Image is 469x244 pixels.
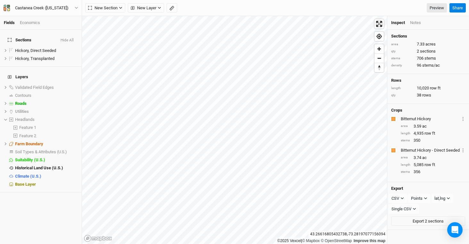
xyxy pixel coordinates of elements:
div: Historical Land Use (U.S.) [15,165,78,171]
div: 706 [391,55,465,61]
h4: Layers [4,71,78,83]
a: Preview [427,3,447,13]
div: Headlands [15,117,78,122]
div: Single CSV [391,206,411,212]
span: Hickory, Direct Seeded [15,48,56,53]
div: Open Intercom Messenger [447,222,463,238]
h4: Export [391,186,465,191]
div: Bitternut Hickory - Direct Seeded [401,147,460,153]
div: stems [391,56,414,61]
button: lat,lng [432,194,453,203]
div: qty [391,49,414,54]
span: rows [422,92,431,98]
span: Farm Boundary [15,141,43,146]
button: Hide All [60,38,74,43]
div: 2 [391,48,465,54]
div: Economics [20,20,40,26]
button: Points [408,194,430,203]
a: OpenStreetMap [321,239,352,243]
button: Share [449,3,466,13]
span: Roads [15,101,27,106]
div: Points [411,195,423,202]
div: Castanea Creek (Washington) [15,5,69,11]
span: Contours [15,93,31,98]
button: Crop Usage [461,147,465,154]
div: | [277,238,385,244]
div: Inspect [391,20,405,26]
a: ©2025 Vexcel [277,239,301,243]
div: Climate (U.S.) [15,174,78,179]
div: Feature 1 [19,125,78,130]
span: Validated Field Edges [15,85,54,90]
div: Bitternut Hickory [401,116,460,122]
a: Mapbox logo [84,235,112,242]
button: Find my location [374,32,384,41]
h4: Crops [391,108,402,113]
div: Validated Field Edges [15,85,78,90]
span: New Section [88,5,118,11]
h4: Rows [391,78,465,83]
div: 38 [391,92,465,98]
span: row ft [430,85,440,91]
span: Headlands [15,117,35,122]
span: New Layer [131,5,156,11]
div: Notes [410,20,421,26]
button: Zoom out [374,54,384,63]
div: length [401,131,410,136]
span: row ft [424,130,435,136]
div: Feature 2 [19,133,78,139]
span: Soil Types & Attributes (U.S.) [15,149,67,154]
div: length [391,86,414,91]
span: Utilities [15,109,29,114]
span: sections [420,48,436,54]
span: Climate (U.S.) [15,174,41,179]
span: ac [422,155,427,161]
span: Enter fullscreen [374,19,384,29]
button: New Layer [128,3,164,13]
div: 3.74 [401,155,465,161]
button: Export 2 sections [391,216,465,226]
div: Castanea Creek ([US_STATE]) [15,5,69,11]
button: Reset bearing to north [374,63,384,72]
div: 96 [391,63,465,68]
button: Crop Usage [461,115,465,122]
span: row ft [424,162,435,168]
div: 7.33 [391,41,465,47]
div: 3.59 [401,123,465,129]
div: 356 [401,169,465,175]
button: Zoom in [374,44,384,54]
div: density [391,63,414,68]
button: Shortcut: M [167,3,177,13]
div: lat,lng [434,195,445,202]
div: stems [401,138,410,143]
span: Suitability (U.S.) [15,157,45,162]
a: Fields [4,20,15,25]
span: Hickory, Transplanted [15,56,54,61]
div: 5,085 [401,162,465,168]
canvas: Map [82,16,387,244]
div: Contours [15,93,78,98]
span: Feature 2 [19,133,36,138]
div: 43.26616805432738 , -73.28197077156094 [309,231,387,238]
div: Base Layer [15,182,78,187]
div: area [391,42,414,47]
div: qty [391,93,414,98]
div: Hickory, Transplanted [15,56,78,61]
div: area [401,124,410,129]
div: Suitability (U.S.) [15,157,78,163]
div: 4,935 [401,130,465,136]
div: length [401,163,410,167]
h4: Sections [391,34,465,39]
div: Soil Types & Attributes (U.S.) [15,149,78,155]
span: Historical Land Use (U.S.) [15,165,63,170]
span: Base Layer [15,182,36,187]
span: stems [424,55,436,61]
span: Sections [8,38,31,43]
div: Roads [15,101,78,106]
a: Improve this map [354,239,385,243]
div: 350 [401,138,465,143]
div: Utilities [15,109,78,114]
